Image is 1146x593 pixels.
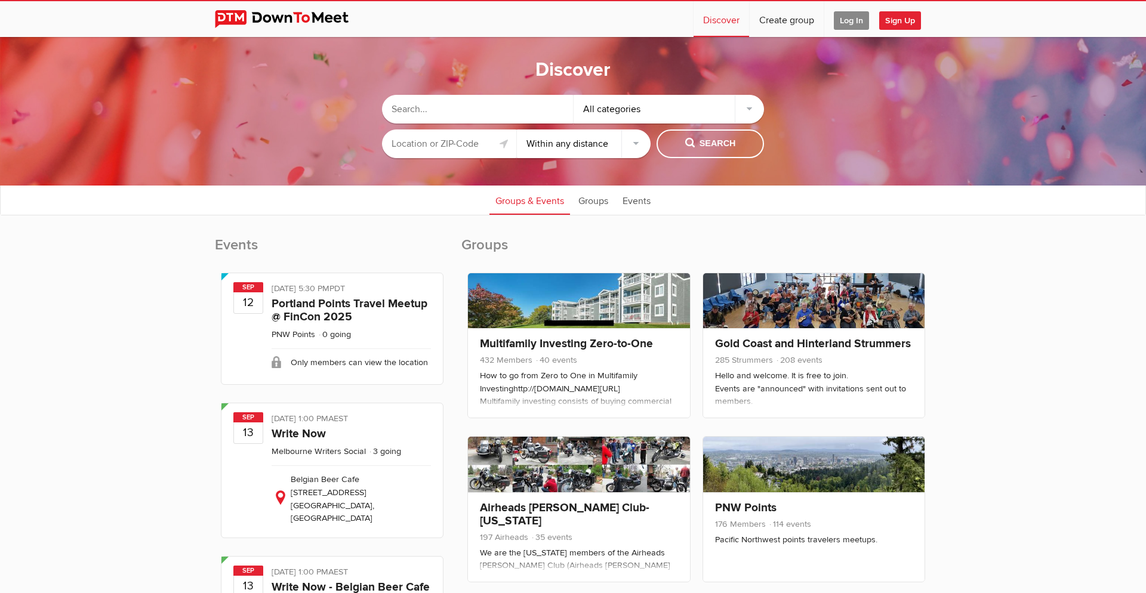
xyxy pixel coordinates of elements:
span: Sep [233,412,263,422]
a: Sign Up [879,1,931,37]
div: [DATE] 1:00 PM [272,566,431,581]
b: 13 [234,422,263,443]
span: 432 Members [480,355,532,365]
a: Portland Points Travel Meetup @ FinCon 2025 [272,296,427,324]
div: Only members can view the location [272,348,431,375]
span: 285 Strummers [715,355,773,365]
span: 208 events [775,355,822,365]
a: Airheads [PERSON_NAME] Club-[US_STATE] [480,501,649,528]
span: Sep [233,282,263,292]
li: 0 going [318,329,351,339]
img: DownToMeet [215,10,367,28]
a: Multifamily Investing Zero-to-One [480,336,653,351]
div: All categories [574,95,765,123]
li: 3 going [368,446,401,456]
span: Australia/Sydney [328,413,348,424]
a: Log In [824,1,879,37]
span: Sep [233,566,263,576]
span: 35 events [531,532,572,542]
a: Events [617,185,657,215]
div: [DATE] 1:00 PM [272,412,431,428]
h2: Groups [461,236,931,267]
a: PNW Points [715,501,777,515]
h2: Events [215,236,449,267]
span: Log In [834,11,869,30]
span: 197 Airheads [480,532,528,542]
input: Location or ZIP-Code [382,129,516,158]
a: Write Now [272,427,326,441]
span: Search [685,137,736,150]
span: Sign Up [879,11,921,30]
span: 114 events [768,519,811,529]
div: Pacific Northwest points travelers meetups. [715,533,913,546]
span: Australia/Sydney [328,567,348,577]
a: Groups & Events [489,185,570,215]
a: Groups [572,185,614,215]
a: Discover [694,1,749,37]
button: Search [657,129,764,158]
span: 40 events [535,355,577,365]
input: Search... [382,95,573,123]
a: Melbourne Writers Social [272,446,366,456]
a: PNW Points [272,329,315,339]
div: [DATE] 5:30 PM [272,282,431,298]
a: Create group [750,1,824,37]
h1: Discover [535,58,611,83]
span: 176 Members [715,519,766,529]
a: Gold Coast and Hinterland Strummers [715,336,911,351]
b: 12 [234,292,263,313]
span: America/Los_Angeles [329,283,345,294]
span: Belgian Beer Cafe [STREET_ADDRESS] [GEOGRAPHIC_DATA], [GEOGRAPHIC_DATA] [291,474,374,523]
